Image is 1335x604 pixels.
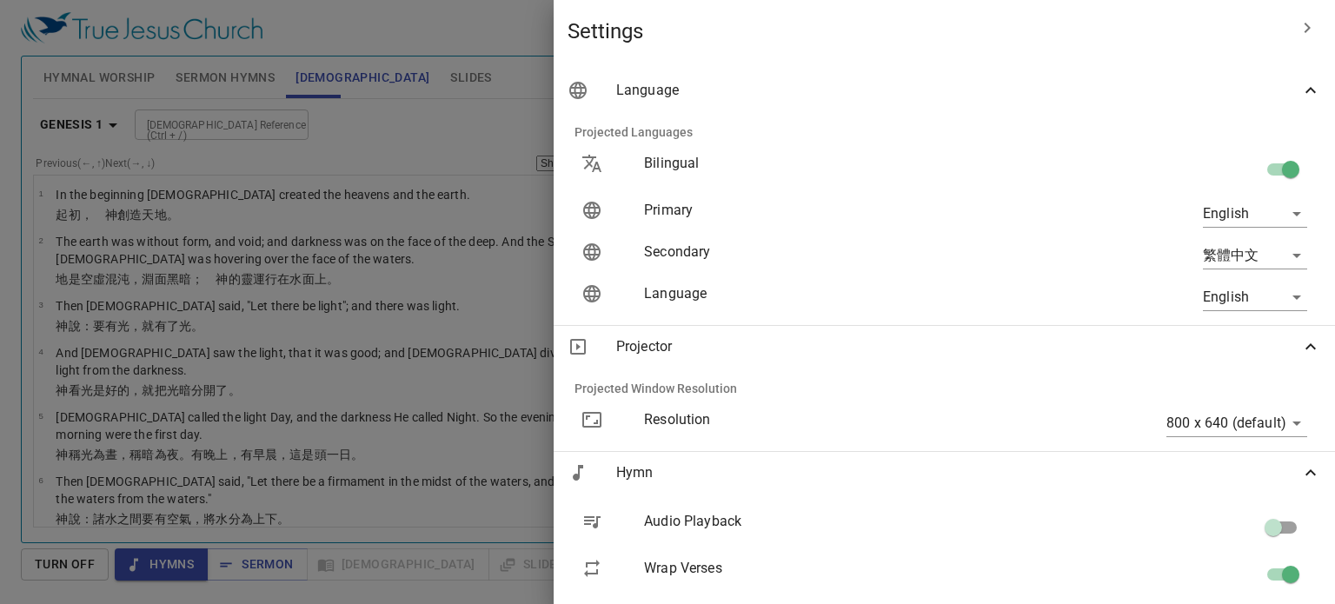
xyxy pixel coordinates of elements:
p: Audio Playback [644,511,993,532]
p: Bilingual [644,153,993,174]
li: Projected Languages [561,111,1328,153]
p: Resolution [644,409,993,430]
p: Hymns 詩 [332,63,373,76]
div: 318个精练壮丁 [61,60,236,96]
li: 363 [338,99,367,118]
li: 358 [338,80,367,99]
span: Language [616,80,1300,101]
li: Projected Window Resolution [561,368,1328,409]
div: Projector [554,326,1335,368]
p: Secondary [644,242,993,262]
div: English [1203,200,1307,228]
div: Hymn [554,452,1335,494]
div: 800 x 640 (default) [1166,409,1307,437]
span: Hymn [616,462,1300,483]
p: Wrap Verses [644,558,993,579]
span: Settings [568,17,1286,45]
span: Projector [616,336,1300,357]
p: Primary [644,200,993,221]
p: Language [644,283,993,304]
div: Language [554,70,1335,111]
div: English [1203,283,1307,311]
div: 繁體中文 [1203,242,1307,269]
